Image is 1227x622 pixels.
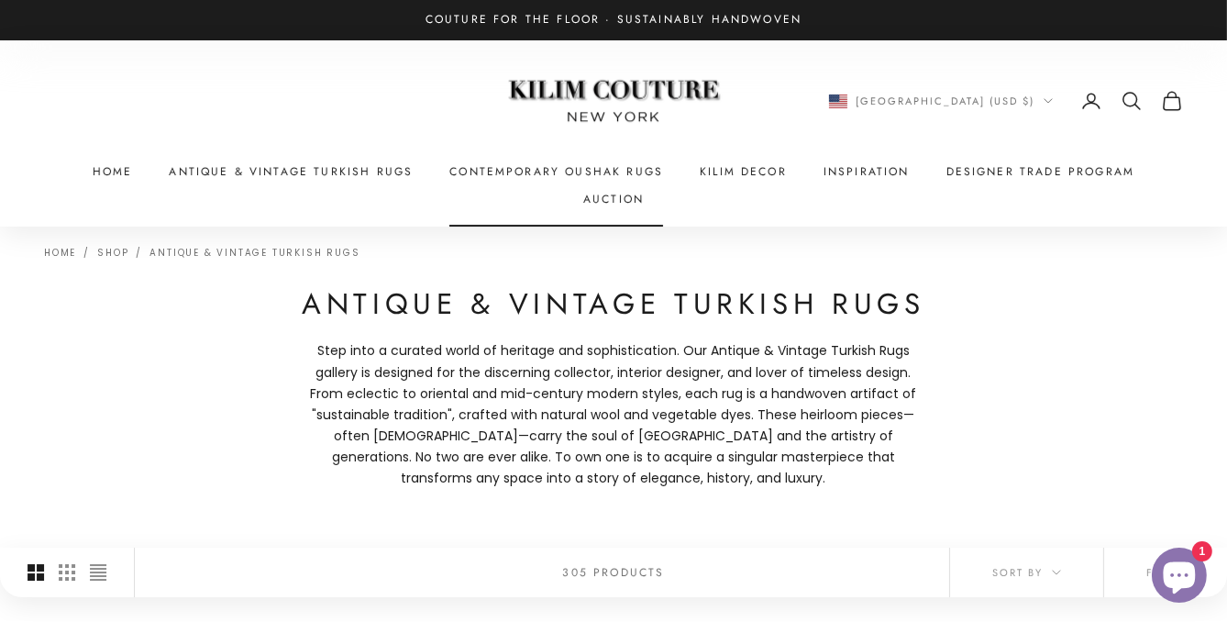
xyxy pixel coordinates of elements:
summary: Kilim Decor [700,162,787,181]
img: Logo of Kilim Couture New York [499,58,728,145]
a: Designer Trade Program [946,162,1135,181]
span: [GEOGRAPHIC_DATA] (USD $) [857,93,1035,109]
button: Sort by [950,548,1103,597]
a: Inspiration [824,162,910,181]
button: Filter [1104,548,1227,597]
a: Home [44,246,76,260]
a: Shop [97,246,128,260]
button: Switch to smaller product images [59,548,75,597]
span: Sort by [992,564,1061,581]
button: Switch to compact product images [90,548,106,597]
p: 305 products [563,563,665,582]
img: United States [829,94,847,108]
inbox-online-store-chat: Shopify online store chat [1146,548,1212,607]
p: Step into a curated world of heritage and sophistication. Our Antique & Vintage Turkish Rugs gall... [302,340,925,489]
a: Antique & Vintage Turkish Rugs [169,162,413,181]
a: Antique & Vintage Turkish Rugs [149,246,359,260]
h1: Antique & Vintage Turkish Rugs [302,285,925,323]
nav: Primary navigation [44,162,1183,209]
a: Contemporary Oushak Rugs [449,162,663,181]
p: Couture for the Floor · Sustainably Handwoven [426,11,801,29]
button: Switch to larger product images [28,548,44,597]
nav: Breadcrumb [44,245,359,258]
nav: Secondary navigation [829,90,1184,112]
a: Home [93,162,133,181]
button: Change country or currency [829,93,1054,109]
a: Auction [583,190,644,208]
